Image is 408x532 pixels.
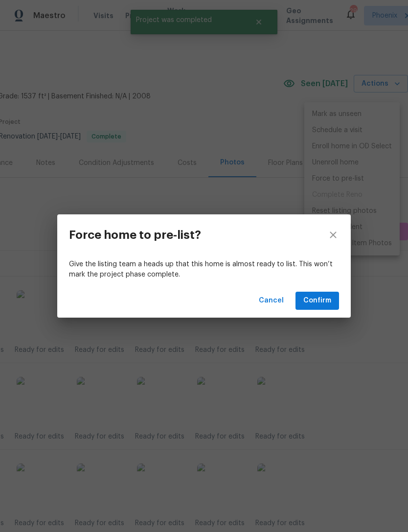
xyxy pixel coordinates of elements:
span: Cancel [259,295,284,307]
button: Cancel [255,292,288,310]
span: Confirm [303,295,331,307]
button: Confirm [295,292,339,310]
button: close [316,214,351,255]
h3: Force home to pre-list? [69,228,201,242]
p: Give the listing team a heads up that this home is almost ready to list. This won’t mark the proj... [69,259,339,280]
